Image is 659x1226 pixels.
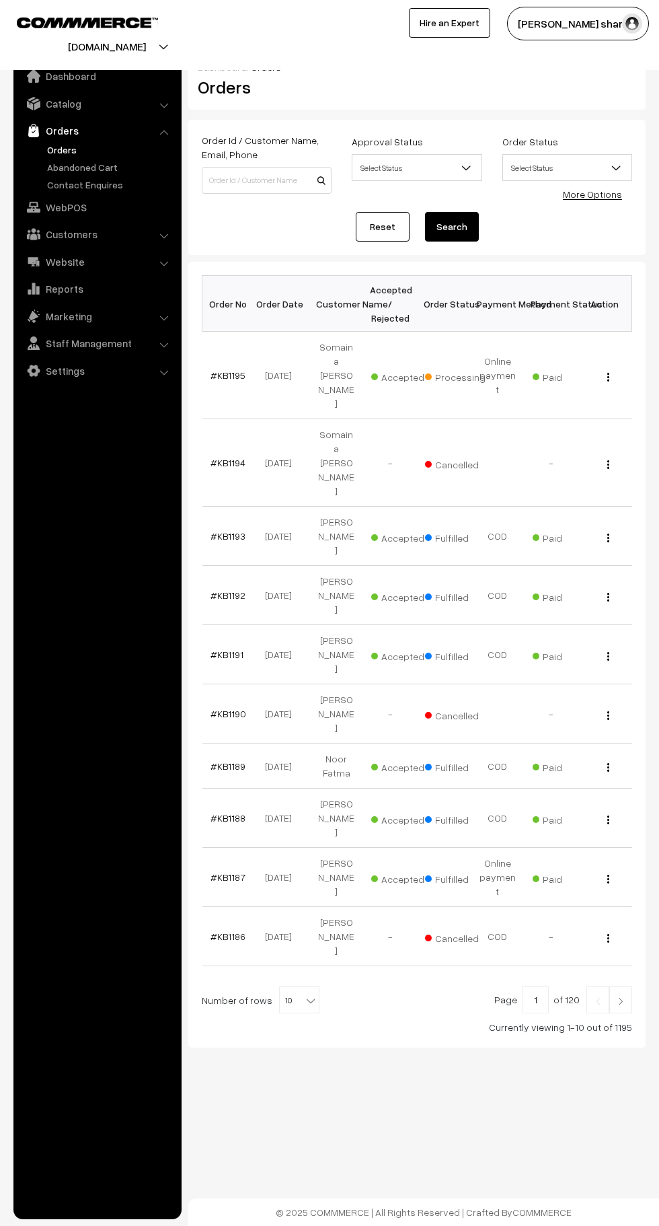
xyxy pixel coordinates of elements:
[279,986,319,1013] span: 10
[525,684,578,744] td: -
[210,931,245,942] a: #KB1186
[17,359,177,383] a: Settings
[371,646,438,663] span: Accepted
[425,367,492,384] span: Processing
[607,711,609,720] img: Menu
[425,928,492,945] span: Cancelled
[256,625,309,684] td: [DATE]
[607,593,609,602] img: Menu
[471,789,525,848] td: COD
[607,534,609,542] img: Menu
[198,77,330,98] h2: Orders
[525,907,578,966] td: -
[607,652,609,661] img: Menu
[309,848,363,907] td: [PERSON_NAME]
[202,1020,632,1034] div: Currently viewing 1-10 out of 1195
[553,994,580,1005] span: of 120
[471,907,525,966] td: COD
[363,276,417,332] th: Accepted / Rejected
[256,744,309,789] td: [DATE]
[471,507,525,566] td: COD
[371,809,438,827] span: Accepted
[309,566,363,625] td: [PERSON_NAME]
[44,178,177,192] a: Contact Enquires
[309,332,363,419] td: Somaina [PERSON_NAME]
[409,8,490,38] a: Hire an Expert
[507,7,649,40] button: [PERSON_NAME] sharm…
[533,587,600,604] span: Paid
[210,871,245,883] a: #KB1187
[607,373,609,382] img: Menu
[533,528,600,545] span: Paid
[471,276,525,332] th: Payment Method
[352,154,481,181] span: Select Status
[503,156,631,180] span: Select Status
[210,589,245,601] a: #KB1192
[188,1198,659,1226] footer: © 2025 COMMMERCE | All Rights Reserved | Crafted By
[256,789,309,848] td: [DATE]
[17,92,177,116] a: Catalog
[371,587,438,604] span: Accepted
[17,17,158,28] img: COMMMERCE
[309,907,363,966] td: [PERSON_NAME]
[352,156,481,180] span: Select Status
[17,277,177,301] a: Reports
[471,625,525,684] td: COD
[578,276,632,332] th: Action
[622,13,642,34] img: user
[210,760,245,772] a: #KB1189
[533,809,600,827] span: Paid
[425,705,492,723] span: Cancelled
[425,646,492,663] span: Fulfilled
[309,507,363,566] td: [PERSON_NAME]
[256,419,309,507] td: [DATE]
[471,332,525,419] td: Online payment
[525,276,578,332] th: Payment Status
[371,869,438,886] span: Accepted
[210,812,245,824] a: #KB1188
[494,994,517,1005] span: Page
[44,160,177,174] a: Abandoned Cart
[17,195,177,219] a: WebPOS
[17,222,177,246] a: Customers
[17,304,177,328] a: Marketing
[256,907,309,966] td: [DATE]
[533,869,600,886] span: Paid
[425,454,492,472] span: Cancelled
[425,212,479,242] button: Search
[607,875,609,884] img: Menu
[256,332,309,419] td: [DATE]
[17,13,134,30] a: COMMMERCE
[425,869,492,886] span: Fulfilled
[607,763,609,772] img: Menu
[471,566,525,625] td: COD
[615,997,627,1005] img: Right
[44,143,177,157] a: Orders
[592,997,604,1005] img: Left
[425,528,492,545] span: Fulfilled
[17,118,177,143] a: Orders
[363,419,417,507] td: -
[202,993,272,1007] span: Number of rows
[309,625,363,684] td: [PERSON_NAME]
[356,212,410,242] a: Reset
[533,646,600,663] span: Paid
[256,566,309,625] td: [DATE]
[502,135,558,149] label: Order Status
[471,744,525,789] td: COD
[309,684,363,744] td: [PERSON_NAME]
[256,684,309,744] td: [DATE]
[352,135,423,149] label: Approval Status
[533,367,600,384] span: Paid
[17,331,177,355] a: Staff Management
[309,789,363,848] td: [PERSON_NAME]
[210,708,246,719] a: #KB1190
[525,419,578,507] td: -
[210,530,245,542] a: #KB1193
[202,133,332,161] label: Order Id / Customer Name, Email, Phone
[210,649,243,660] a: #KB1191
[309,419,363,507] td: Somaina [PERSON_NAME]
[607,460,609,469] img: Menu
[202,276,256,332] th: Order No
[17,64,177,88] a: Dashboard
